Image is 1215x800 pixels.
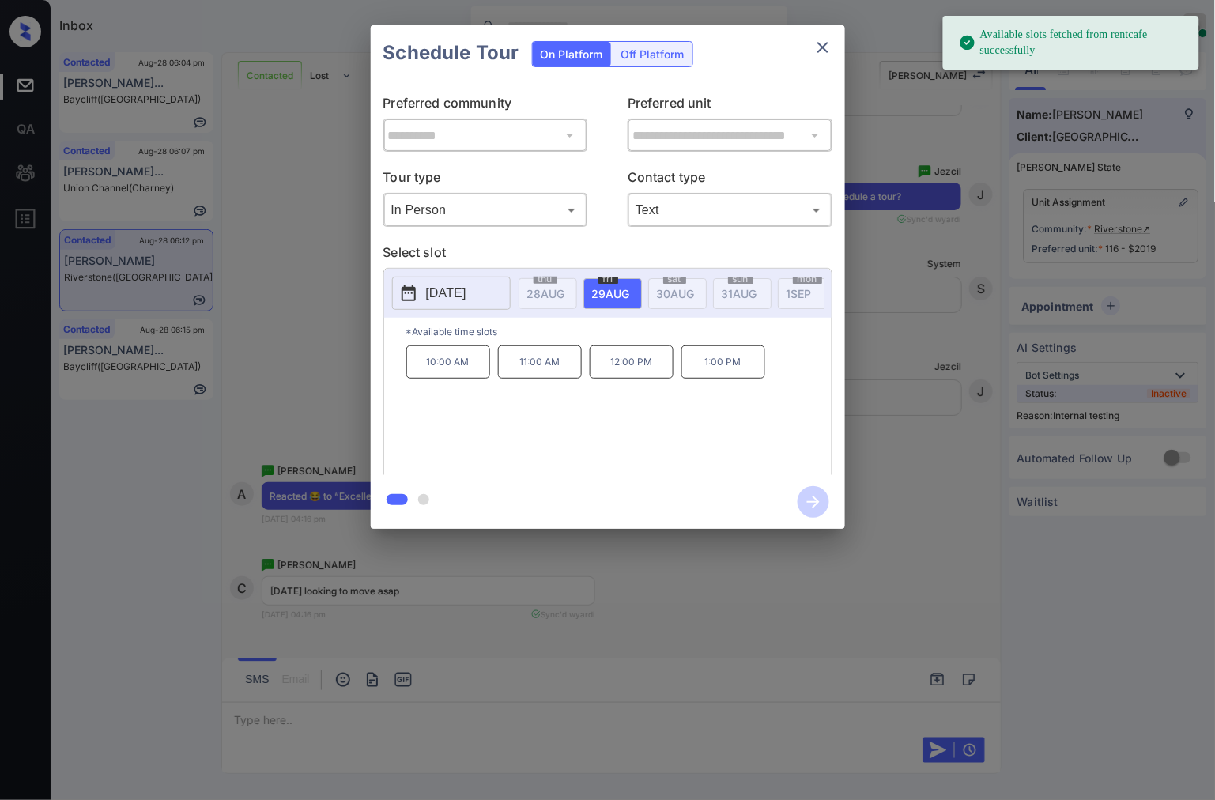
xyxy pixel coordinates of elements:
[628,93,832,119] p: Preferred unit
[498,345,582,379] p: 11:00 AM
[533,42,611,66] div: On Platform
[406,345,490,379] p: 10:00 AM
[632,197,828,223] div: Text
[681,345,765,379] p: 1:00 PM
[598,274,618,284] span: fri
[387,197,584,223] div: In Person
[807,32,839,63] button: close
[959,21,1187,65] div: Available slots fetched from rentcafe successfully
[426,284,466,303] p: [DATE]
[583,278,642,309] div: date-select
[592,287,630,300] span: 29 AUG
[613,42,692,66] div: Off Platform
[628,168,832,193] p: Contact type
[788,481,839,523] button: btn-next
[590,345,674,379] p: 12:00 PM
[383,168,588,193] p: Tour type
[383,243,832,268] p: Select slot
[383,93,588,119] p: Preferred community
[371,25,532,81] h2: Schedule Tour
[406,318,832,345] p: *Available time slots
[392,277,511,310] button: [DATE]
